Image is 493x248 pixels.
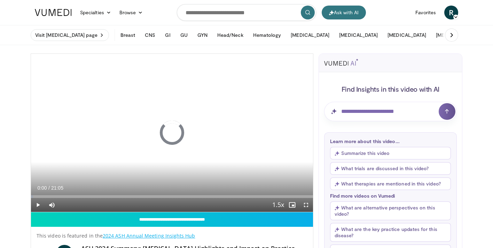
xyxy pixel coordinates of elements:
div: Progress Bar [31,195,313,198]
button: Mute [45,198,59,212]
img: vumedi-ai-logo.svg [324,59,358,66]
button: Play [31,198,45,212]
button: GYN [193,28,212,42]
a: 2024 ASH Annual Meeting Insights Hub [103,232,195,239]
img: VuMedi Logo [35,9,72,16]
a: Favorites [411,6,440,19]
span: / [48,185,50,191]
button: What therapies are mentioned in this video? [330,177,451,190]
button: Head/Neck [213,28,248,42]
button: What are the key practice updates for this disease? [330,223,451,242]
button: CNS [141,28,159,42]
button: Enable picture-in-picture mode [285,198,299,212]
button: GU [176,28,192,42]
button: What trials are discussed in this video? [330,162,451,175]
button: Playback Rate [271,198,285,212]
a: Browse [115,6,147,19]
button: Summarize this video [330,147,451,159]
p: Find more videos on Vumedi [330,193,451,199]
p: Learn more about this video... [330,138,451,144]
button: What are alternative perspectives on this video? [330,201,451,220]
button: [MEDICAL_DATA] [335,28,382,42]
video-js: Video Player [31,54,313,212]
button: Fullscreen [299,198,313,212]
input: Question for AI [324,102,457,121]
button: Ask with AI [322,6,366,19]
button: Hematology [249,28,285,42]
p: This video is featured in the [37,232,307,239]
a: R [444,6,458,19]
button: [MEDICAL_DATA] [383,28,430,42]
h4: Find Insights in this video with AI [324,84,457,93]
a: Specialties [76,6,115,19]
span: 21:05 [51,185,63,191]
button: GI [161,28,174,42]
span: 0:00 [37,185,47,191]
button: Breast [116,28,139,42]
button: [MEDICAL_DATA] [432,28,479,42]
input: Search topics, interventions [177,4,316,21]
button: [MEDICAL_DATA] [287,28,334,42]
a: Visit [MEDICAL_DATA] page [31,29,109,41]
